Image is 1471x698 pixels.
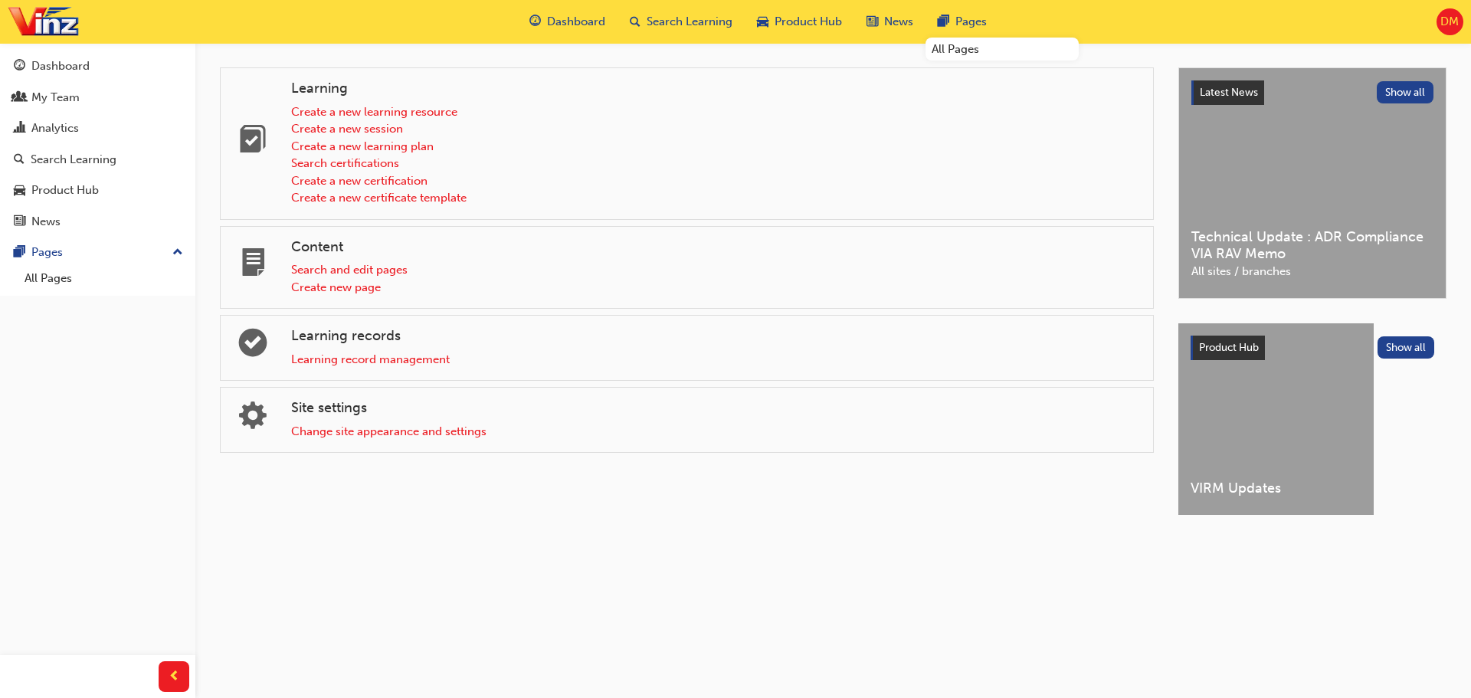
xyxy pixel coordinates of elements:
span: search-icon [630,12,640,31]
h4: Site settings [291,400,1141,417]
span: Technical Update : ADR Compliance VIA RAV Memo [1191,228,1433,263]
button: Pages [6,238,189,267]
a: pages-iconPages [926,6,999,38]
span: Latest News [1200,86,1258,99]
span: Product Hub [775,13,842,31]
a: search-iconSearch Learning [618,6,745,38]
a: Analytics [6,114,189,143]
a: Create a new session [291,122,403,136]
span: news-icon [867,12,878,31]
a: My Team [6,84,189,112]
a: Product Hub [6,176,189,205]
div: Analytics [31,120,79,137]
span: pages-icon [938,12,949,31]
a: Latest NewsShow all [1191,80,1433,105]
span: search-icon [14,153,25,167]
a: Search certifications [291,156,399,170]
span: car-icon [14,184,25,198]
h4: Content [291,239,1141,256]
h4: Learning records [291,328,1141,345]
a: VIRM Updates [1178,323,1374,515]
a: News [6,208,189,236]
span: news-icon [14,215,25,229]
span: Search Learning [647,13,732,31]
span: page-icon [239,250,267,283]
a: news-iconNews [854,6,926,38]
span: guage-icon [529,12,541,31]
img: vinz [8,5,79,39]
a: Search and edit pages [291,263,408,277]
span: car-icon [757,12,768,31]
a: Dashboard [6,52,189,80]
a: Search Learning [6,146,189,174]
span: people-icon [14,91,25,105]
span: DM [1440,13,1459,31]
button: Show all [1377,81,1434,103]
a: Create a new learning resource [291,105,457,119]
span: chart-icon [14,122,25,136]
a: All Pages [18,267,189,290]
span: guage-icon [14,60,25,74]
span: prev-icon [169,667,180,687]
span: up-icon [172,243,183,263]
div: Search Learning [31,151,116,169]
a: Latest NewsShow allTechnical Update : ADR Compliance VIA RAV MemoAll sites / branches [1178,67,1446,299]
button: DashboardMy TeamAnalyticsSearch LearningProduct HubNews [6,49,189,238]
a: Product HubShow all [1191,336,1434,360]
a: Create new page [291,280,381,294]
span: pages-icon [14,246,25,260]
button: DM [1437,8,1463,35]
a: Change site appearance and settings [291,424,487,438]
div: News [31,213,61,231]
a: Learning record management [291,352,450,366]
button: Show all [1378,336,1435,359]
span: All sites / branches [1191,263,1433,280]
a: guage-iconDashboard [517,6,618,38]
span: Pages [955,13,987,31]
span: learning-icon [239,126,267,159]
h4: Learning [291,80,1141,97]
a: Create a new learning plan [291,139,434,153]
a: Create a new certification [291,174,428,188]
div: Product Hub [31,182,99,199]
a: car-iconProduct Hub [745,6,854,38]
span: VIRM Updates [1191,480,1361,497]
span: News [884,13,913,31]
span: cogs-icon [239,403,267,436]
div: Dashboard [31,57,90,75]
div: My Team [31,89,80,107]
div: Pages [31,244,63,261]
a: All Pages [926,38,1079,61]
a: Create a new certificate template [291,191,467,205]
span: learningrecord-icon [239,330,267,363]
span: Dashboard [547,13,605,31]
span: Product Hub [1199,341,1259,354]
